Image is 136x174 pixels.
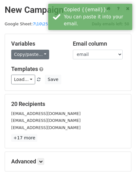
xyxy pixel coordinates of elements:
small: [EMAIL_ADDRESS][DOMAIN_NAME] [11,118,81,123]
iframe: Chat Widget [105,144,136,174]
small: Google Sheet: [5,22,48,26]
a: Load... [11,75,35,84]
h5: Email column [73,40,125,47]
h5: Advanced [11,158,125,165]
h5: Variables [11,40,63,47]
a: Templates [11,66,38,72]
button: Save [45,75,61,84]
small: [EMAIL_ADDRESS][DOMAIN_NAME] [11,125,81,130]
a: Copy/paste... [11,50,49,59]
a: 7\10\25 [33,22,48,26]
small: [EMAIL_ADDRESS][DOMAIN_NAME] [11,111,81,116]
h5: 20 Recipients [11,101,125,107]
h2: New Campaign [5,5,131,15]
div: Copied {{email}}. You can paste it into your email. [64,6,130,27]
a: +17 more [11,134,37,142]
